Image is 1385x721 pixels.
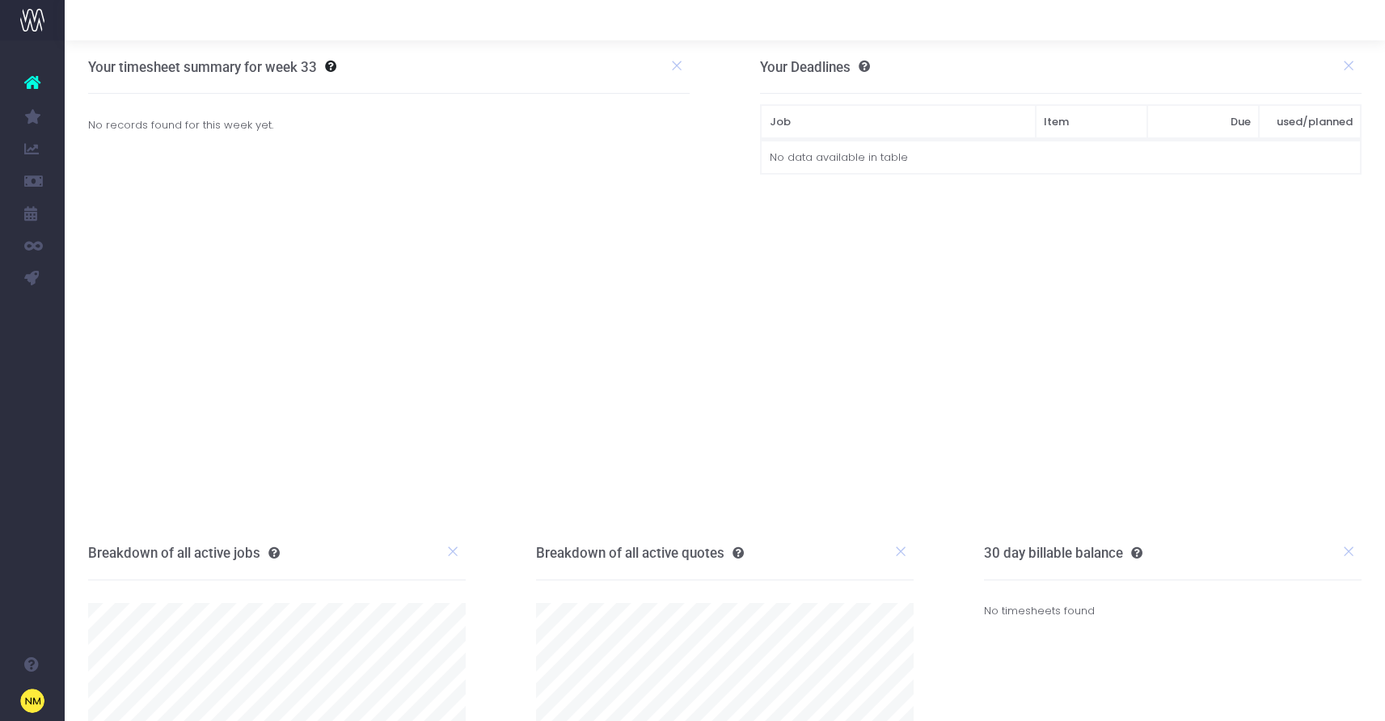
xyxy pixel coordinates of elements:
[984,545,1142,561] h3: 30 day billable balance
[984,580,1362,643] div: No timesheets found
[761,141,1361,174] td: No data available in table
[761,105,1036,139] th: Job: activate to sort column ascending
[1259,105,1361,139] th: used/planned: activate to sort column ascending
[88,59,317,75] h3: Your timesheet summary for week 33
[20,689,44,713] img: images/default_profile_image.png
[1036,105,1147,139] th: Item: activate to sort column ascending
[1147,105,1259,139] th: Due: activate to sort column ascending
[760,59,870,75] h3: Your Deadlines
[536,545,744,561] h3: Breakdown of all active quotes
[88,545,280,561] h3: Breakdown of all active jobs
[76,117,702,133] div: No records found for this week yet.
